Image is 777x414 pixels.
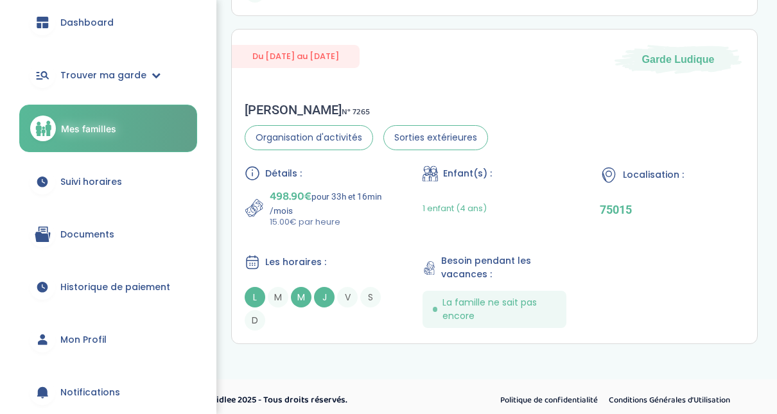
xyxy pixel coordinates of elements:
[19,316,197,363] a: Mon Profil
[423,202,487,214] span: 1 enfant (4 ans)
[245,287,265,307] span: L
[314,287,335,307] span: J
[19,264,197,310] a: Historique de paiement
[642,53,715,67] span: Garde Ludique
[245,102,488,117] div: [PERSON_NAME]
[245,310,265,331] span: D
[600,203,744,216] p: 75015
[383,125,488,150] span: Sorties extérieures
[19,159,197,205] a: Suivi horaires
[265,255,326,269] span: Les horaires :
[19,52,197,98] a: Trouver ma garde
[270,216,389,229] p: 15.00€ par heure
[443,167,492,180] span: Enfant(s) :
[360,287,381,307] span: S
[61,122,116,135] span: Mes familles
[19,211,197,257] a: Documents
[441,254,567,281] span: Besoin pendant les vacances :
[232,45,360,67] span: Du [DATE] au [DATE]
[60,333,107,347] span: Mon Profil
[265,167,302,180] span: Détails :
[60,228,114,241] span: Documents
[496,392,602,409] a: Politique de confidentialité
[270,187,311,205] span: 498.90€
[604,392,735,409] a: Conditions Générales d’Utilisation
[337,287,358,307] span: V
[268,287,288,307] span: M
[442,296,557,323] span: La famille ne sait pas encore
[60,16,114,30] span: Dashboard
[291,287,311,307] span: M
[270,187,389,216] p: pour 33h et 16min /mois
[245,125,373,150] span: Organisation d'activités
[203,393,443,407] p: © Kidlee 2025 - Tous droits réservés.
[623,168,684,182] span: Localisation :
[60,175,122,189] span: Suivi horaires
[19,105,197,152] a: Mes familles
[60,280,170,294] span: Historique de paiement
[60,386,120,399] span: Notifications
[342,105,370,119] span: N° 7265
[60,69,146,82] span: Trouver ma garde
